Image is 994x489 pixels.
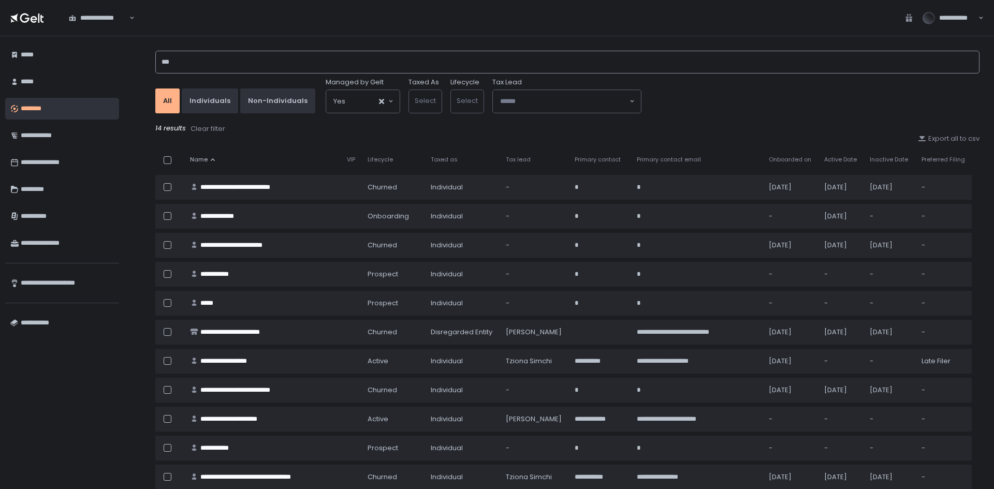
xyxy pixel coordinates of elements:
div: - [506,212,563,221]
span: Taxed as [431,156,458,164]
div: Individual [431,386,493,395]
div: Tziona Simchi [506,472,563,482]
div: [DATE] [870,183,909,192]
button: Non-Individuals [240,88,315,113]
div: Search for option [62,7,135,29]
div: Individual [431,357,493,366]
div: - [824,357,857,366]
div: - [922,270,966,279]
div: Search for option [493,90,641,113]
span: churned [368,328,397,337]
div: Search for option [326,90,400,113]
div: [DATE] [769,472,812,482]
div: Late Filer [922,357,966,366]
span: onboarding [368,212,409,221]
div: - [922,241,966,250]
div: - [870,443,909,453]
label: Lifecycle [450,78,479,87]
button: Export all to csv [918,134,980,143]
div: - [824,270,857,279]
div: [DATE] [824,328,857,337]
button: Clear filter [190,124,226,134]
label: Taxed As [408,78,439,87]
div: [DATE] [824,472,857,482]
div: - [506,386,563,395]
div: Tziona Simchi [506,357,563,366]
span: churned [368,241,397,250]
div: - [506,183,563,192]
div: - [870,414,909,424]
div: [DATE] [769,241,812,250]
div: [PERSON_NAME] [506,414,563,424]
button: Individuals [182,88,238,113]
div: - [769,443,812,453]
div: - [922,386,966,395]
span: Managed by Gelt [326,78,384,87]
div: Individual [431,270,493,279]
input: Search for option [345,96,378,107]
span: Primary contact email [637,156,701,164]
span: Name [190,156,208,164]
div: [DATE] [870,328,909,337]
div: - [870,357,909,366]
div: - [506,299,563,308]
div: - [506,270,563,279]
div: [DATE] [824,212,857,221]
div: [PERSON_NAME] [506,328,563,337]
div: - [870,299,909,308]
div: Individuals [189,96,230,106]
span: active [368,357,388,366]
div: - [922,183,966,192]
span: Preferred Filing [922,156,965,164]
div: - [922,328,966,337]
div: Individual [431,443,493,453]
span: Tax lead [506,156,531,164]
div: [DATE] [870,472,909,482]
div: - [506,443,563,453]
div: Individual [431,414,493,424]
div: [DATE] [769,328,812,337]
div: 14 results [155,124,980,134]
span: Select [457,96,478,106]
div: - [870,270,909,279]
div: Clear filter [191,124,225,134]
span: prospect [368,443,398,453]
div: - [922,443,966,453]
div: Individual [431,299,493,308]
div: - [922,414,966,424]
div: Individual [431,183,493,192]
div: - [769,414,812,424]
span: VIP [347,156,355,164]
span: Primary contact [575,156,621,164]
span: Onboarded on [769,156,811,164]
div: - [824,443,857,453]
span: churned [368,472,397,482]
div: [DATE] [769,386,812,395]
div: - [922,472,966,482]
div: - [824,414,857,424]
div: [DATE] [824,241,857,250]
span: churned [368,386,397,395]
div: - [769,299,812,308]
span: Active Date [824,156,857,164]
div: - [870,212,909,221]
span: Lifecycle [368,156,393,164]
span: prospect [368,299,398,308]
button: All [155,88,180,113]
div: [DATE] [769,357,812,366]
button: Clear Selected [379,99,384,104]
div: [DATE] [824,183,857,192]
div: All [163,96,172,106]
span: Inactive Date [870,156,908,164]
div: [DATE] [870,241,909,250]
div: [DATE] [769,183,812,192]
span: Yes [333,96,345,107]
span: prospect [368,270,398,279]
div: Individual [431,212,493,221]
div: [DATE] [870,386,909,395]
span: Tax Lead [492,78,522,87]
div: - [769,212,812,221]
div: Individual [431,472,493,482]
